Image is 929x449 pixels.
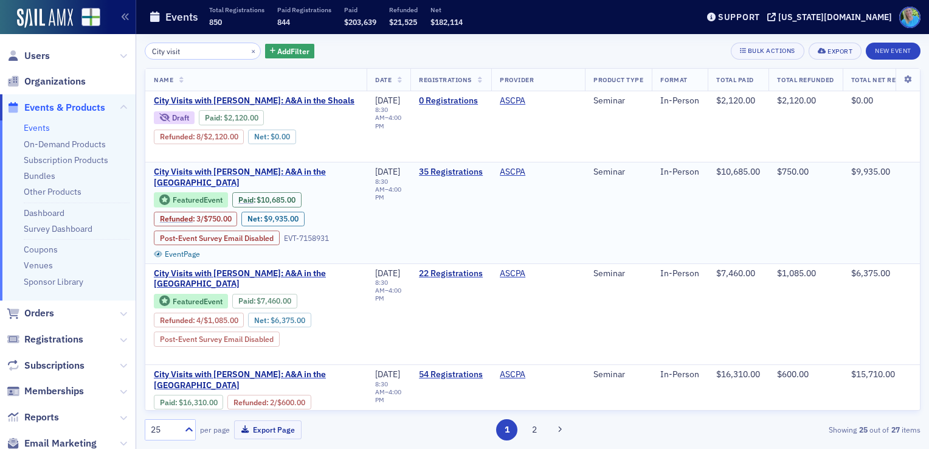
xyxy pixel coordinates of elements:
[857,424,869,435] strong: 25
[375,75,392,84] span: Date
[209,17,222,27] span: 850
[778,12,892,23] div: [US_STATE][DOMAIN_NAME]
[173,298,223,305] div: Featured Event
[271,316,305,325] span: $6,375.00
[154,268,358,290] a: City Visits with [PERSON_NAME]: A&A in the [GEOGRAPHIC_DATA]
[248,130,295,144] div: Net: $0
[430,5,463,14] p: Net
[777,369,809,380] span: $600.00
[7,49,50,63] a: Users
[154,249,200,259] a: EventPage
[154,212,237,226] div: Refunded: 36 - $1068500
[7,359,85,372] a: Subscriptions
[24,49,50,63] span: Users
[500,369,576,380] span: ASCPA
[24,223,92,234] a: Survey Dashboard
[154,96,358,106] a: City Visits with [PERSON_NAME]: A&A in the Shoals
[160,398,179,407] span: :
[500,96,525,106] a: ASCPA
[716,75,753,84] span: Total Paid
[232,192,302,207] div: Paid: 36 - $1068500
[7,333,83,346] a: Registrations
[24,207,64,218] a: Dashboard
[593,369,643,380] div: Seminar
[265,44,315,59] button: AddFilter
[24,260,53,271] a: Venues
[233,398,270,407] span: :
[344,5,376,14] p: Paid
[389,17,417,27] span: $21,525
[277,398,305,407] span: $600.00
[7,411,59,424] a: Reports
[777,75,834,84] span: Total Refunded
[81,8,100,27] img: SailAMX
[284,234,329,243] div: EVT-7158931
[233,398,266,407] a: Refunded
[671,424,920,435] div: Showing out of items
[205,113,224,122] span: :
[264,214,299,223] span: $9,935.00
[154,268,358,290] span: City Visits with Mike Brand: A&A in the Rocket City
[154,313,244,327] div: Refunded: 27 - $746000
[199,110,264,125] div: Paid: 1 - $212000
[160,214,193,223] a: Refunded
[254,316,271,325] span: Net :
[419,167,483,178] a: 35 Registrations
[200,424,230,435] label: per page
[375,106,402,130] div: –
[851,369,895,380] span: $15,710.00
[593,167,643,178] div: Seminar
[277,5,331,14] p: Paid Registrations
[500,369,525,380] a: ASCPA
[375,185,401,201] time: 4:00 PM
[238,195,254,204] a: Paid
[7,75,86,88] a: Organizations
[209,5,264,14] p: Total Registrations
[257,195,295,204] span: $10,685.00
[500,167,576,178] span: ASCPA
[851,268,890,279] span: $6,375.00
[24,276,83,287] a: Sponsor Library
[500,268,576,279] span: ASCPA
[154,96,358,106] span: City Visits with Mike Brand: A&A in the Shoals
[248,45,259,56] button: ×
[375,380,388,396] time: 8:30 AM
[851,95,873,106] span: $0.00
[375,177,388,193] time: 8:30 AM
[238,195,257,204] span: :
[24,359,85,372] span: Subscriptions
[154,294,228,309] div: Featured Event
[238,296,254,305] a: Paid
[375,95,400,106] span: [DATE]
[24,155,108,165] a: Subscription Products
[257,296,291,305] span: $7,460.00
[154,111,195,124] div: Draft
[154,369,358,391] span: City Visits with Josh McGowan: A&A in the Port City
[154,395,223,409] div: Paid: 68 - $1631000
[277,17,290,27] span: 844
[777,166,809,177] span: $750.00
[154,130,244,144] div: Refunded: 1 - $212000
[716,268,755,279] span: $7,460.00
[419,268,483,279] a: 22 Registrations
[716,166,760,177] span: $10,685.00
[767,13,896,21] button: [US_STATE][DOMAIN_NAME]
[660,75,687,84] span: Format
[731,43,804,60] button: Bulk Actions
[500,75,534,84] span: Provider
[24,75,86,88] span: Organizations
[500,96,576,106] span: ASCPA
[204,316,238,325] span: $1,085.00
[344,17,376,27] span: $203,639
[375,380,402,404] div: –
[160,214,196,223] span: :
[205,113,220,122] a: Paid
[851,166,890,177] span: $9,935.00
[827,48,852,55] div: Export
[17,9,73,28] a: SailAMX
[419,96,483,106] a: 0 Registrations
[375,286,401,302] time: 4:00 PM
[24,139,106,150] a: On-Demand Products
[375,166,400,177] span: [DATE]
[500,268,525,279] a: ASCPA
